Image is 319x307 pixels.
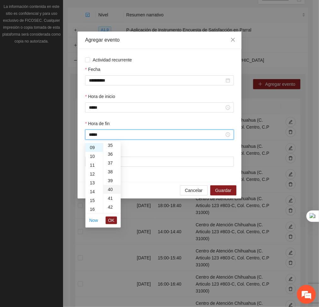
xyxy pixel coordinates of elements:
div: 39 [103,176,121,185]
div: 41 [103,194,121,203]
span: Cancelar [185,187,203,194]
span: close [230,37,235,42]
input: Fecha [89,77,224,84]
div: 43 [103,211,121,220]
div: 12 [85,170,103,178]
div: 10 [85,152,103,161]
input: Hora de inicio [89,104,224,111]
button: Cancelar [180,185,208,195]
a: Now [89,218,98,223]
div: 13 [85,178,103,187]
button: Guardar [210,185,236,195]
span: OK [108,217,114,224]
div: 40 [103,185,121,194]
button: OK [106,217,117,224]
div: 11 [85,161,103,170]
div: Chatee con nosotros ahora [33,32,106,40]
div: Agregar evento [85,37,234,43]
div: Minimizar ventana de chat en vivo [103,3,119,18]
div: 35 [103,141,121,150]
input: Hora de fin [89,131,224,138]
label: Hora de fin [85,120,110,127]
button: Close [224,32,241,49]
div: 14 [85,187,103,196]
label: Lugar [85,147,96,154]
label: Fecha [85,66,100,73]
input: Lugar [85,157,234,167]
span: Guardar [215,187,231,194]
label: Hora de inicio [85,93,115,100]
textarea: Escriba su mensaje y pulse “Intro” [3,172,120,194]
div: 38 [103,167,121,176]
div: 09 [85,143,103,152]
span: Actividad recurrente [90,56,135,63]
div: 37 [103,159,121,167]
div: 15 [85,196,103,205]
div: 16 [85,205,103,214]
div: 42 [103,203,121,211]
div: 36 [103,150,121,159]
span: Estamos en línea. [37,84,87,148]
